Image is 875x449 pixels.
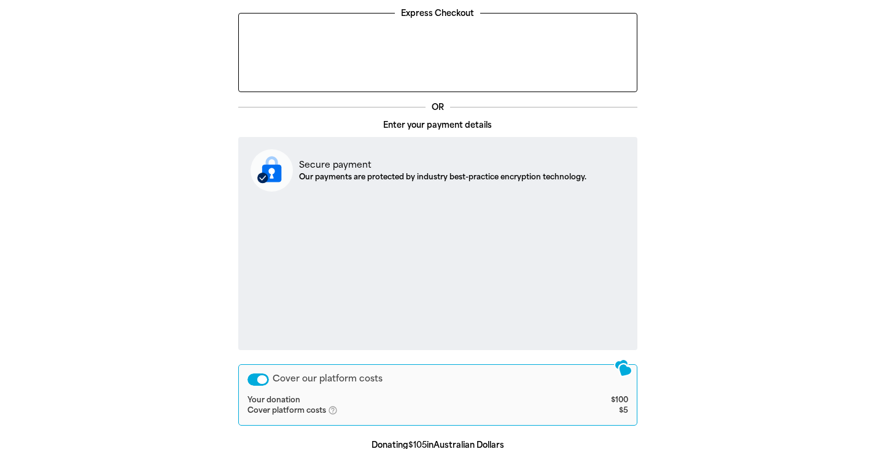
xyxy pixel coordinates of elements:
[328,405,348,415] i: help_outlined
[567,396,628,405] td: $100
[247,396,568,405] td: Your donation
[245,50,631,84] iframe: PayPal-paypal
[299,171,586,182] p: Our payments are protected by industry best-practice encryption technology.
[247,405,568,416] td: Cover platform costs
[247,373,269,386] button: Cover our platform costs
[299,158,586,171] p: Secure payment
[426,101,450,114] p: OR
[395,7,480,20] legend: Express Checkout
[248,201,628,340] iframe: Secure payment input frame
[245,20,631,45] iframe: Secure payment button frame
[238,119,637,131] p: Enter your payment details
[567,405,628,416] td: $5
